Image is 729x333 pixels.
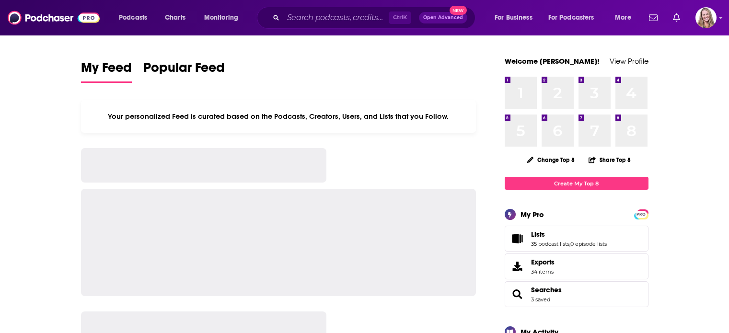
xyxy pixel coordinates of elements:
button: open menu [112,10,160,25]
a: 3 saved [531,296,550,303]
img: Podchaser - Follow, Share and Rate Podcasts [8,9,100,27]
a: Popular Feed [143,59,225,83]
span: Searches [505,281,648,307]
img: User Profile [695,7,717,28]
span: 34 items [531,268,555,275]
button: open menu [542,10,608,25]
button: open menu [197,10,251,25]
a: View Profile [610,57,648,66]
a: Welcome [PERSON_NAME]! [505,57,600,66]
span: For Podcasters [548,11,594,24]
span: Exports [531,258,555,266]
span: Open Advanced [423,15,463,20]
button: open menu [608,10,643,25]
a: Exports [505,253,648,279]
button: Share Top 8 [588,150,631,169]
a: Show notifications dropdown [645,10,661,26]
span: Charts [165,11,185,24]
input: Search podcasts, credits, & more... [283,10,389,25]
button: Show profile menu [695,7,717,28]
div: Search podcasts, credits, & more... [266,7,485,29]
a: Searches [508,287,527,301]
span: For Business [495,11,532,24]
span: Ctrl K [389,11,411,24]
span: Podcasts [119,11,147,24]
span: More [615,11,631,24]
span: , [569,241,570,247]
a: 0 episode lists [570,241,607,247]
a: Searches [531,286,562,294]
span: Lists [531,230,545,239]
a: Charts [159,10,191,25]
a: Lists [531,230,607,239]
button: Change Top 8 [521,154,581,166]
span: Popular Feed [143,59,225,81]
a: Show notifications dropdown [669,10,684,26]
div: Your personalized Feed is curated based on the Podcasts, Creators, Users, and Lists that you Follow. [81,100,476,133]
a: Lists [508,232,527,245]
div: My Pro [521,210,544,219]
a: PRO [636,210,647,218]
button: open menu [488,10,544,25]
a: My Feed [81,59,132,83]
a: Create My Top 8 [505,177,648,190]
a: 35 podcast lists [531,241,569,247]
span: Monitoring [204,11,238,24]
span: My Feed [81,59,132,81]
button: Open AdvancedNew [419,12,467,23]
span: Lists [505,226,648,252]
span: New [450,6,467,15]
span: Logged in as KirstinPitchPR [695,7,717,28]
span: Exports [508,260,527,273]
